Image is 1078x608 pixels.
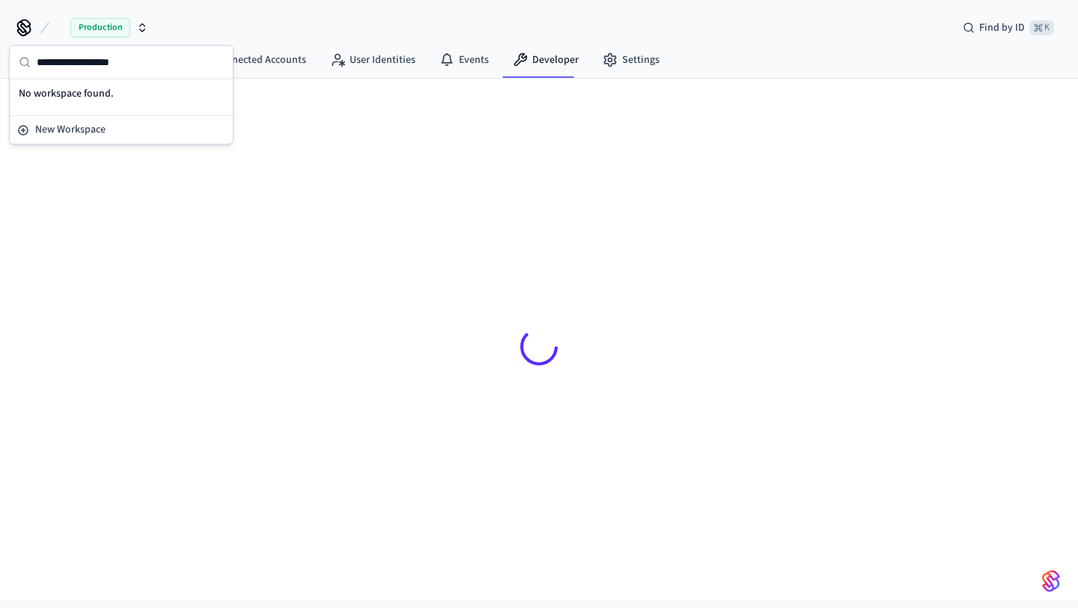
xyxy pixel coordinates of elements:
a: Developer [501,46,591,73]
div: Find by ID⌘ K [951,14,1066,41]
div: No workspace found. [13,83,230,106]
a: User Identities [318,46,427,73]
span: New Workspace [35,122,106,138]
img: SeamLogoGradient.69752ec5.svg [1042,569,1060,593]
a: Events [427,46,501,73]
a: Connected Accounts [183,46,318,73]
span: Production [70,18,130,37]
span: ⌘ K [1029,20,1054,35]
a: Settings [591,46,672,73]
div: Suggestions [10,109,233,115]
button: New Workspace [11,118,231,142]
span: Find by ID [979,20,1025,35]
